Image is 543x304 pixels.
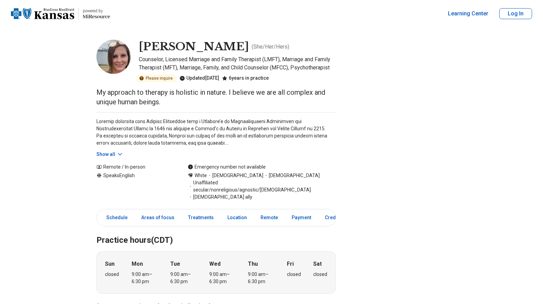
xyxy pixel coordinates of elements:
a: Home page [11,3,110,25]
p: ( She/Her/Hers ) [252,43,289,51]
a: Treatments [184,211,218,225]
h2: Practice hours (CDT) [96,218,336,246]
div: When does the program meet? [96,251,336,294]
p: My approach to therapy is holistic in nature. I believe we are all complex and unique human beings. [96,88,336,107]
img: Suzanah Schoen, Counselor [96,40,131,74]
strong: Sun [105,260,115,268]
div: closed [313,271,327,278]
a: Credentials [321,211,355,225]
button: Show all [96,151,123,158]
a: Learning Center [448,10,488,18]
strong: Wed [209,260,221,268]
div: Updated [DATE] [180,75,219,82]
strong: Fri [287,260,294,268]
strong: Tue [170,260,180,268]
h1: [PERSON_NAME] [139,40,249,54]
div: Emergency number not available [188,163,266,171]
a: Remote [256,211,282,225]
span: White [195,172,207,179]
p: Counselor, Licensed Marriage and Family Therapist (LMFT), Marriage and Family Therapist (MFT), Ma... [139,55,336,72]
a: Areas of focus [137,211,178,225]
a: Schedule [98,211,132,225]
span: [DEMOGRAPHIC_DATA] [263,172,320,179]
div: Please inquire [136,75,177,82]
div: closed [105,271,119,278]
div: Speaks English [96,172,174,201]
span: [DEMOGRAPHIC_DATA] ally [188,194,252,201]
span: [DEMOGRAPHIC_DATA] [207,172,263,179]
div: 9:00 am – 6:30 pm [248,271,274,285]
p: powered by [83,8,110,14]
div: closed [287,271,301,278]
p: Loremip dolorsita cons Adipisc Elitseddoe temp i Utlabore’e do Magnaaliquaeni Adminimven qui Nost... [96,118,336,147]
div: 9:00 am – 6:30 pm [170,271,197,285]
span: Unaffiliated: secular/nonreligious/agnostic/[DEMOGRAPHIC_DATA] [188,179,336,194]
strong: Sat [313,260,322,268]
div: 9:00 am – 6:30 pm [132,271,158,285]
div: 9:00 am – 6:30 pm [209,271,236,285]
strong: Mon [132,260,143,268]
div: 6 years in practice [222,75,269,82]
strong: Thu [248,260,258,268]
a: Payment [288,211,315,225]
a: Location [223,211,251,225]
button: Log In [499,8,532,19]
div: Remote / In-person [96,163,174,171]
